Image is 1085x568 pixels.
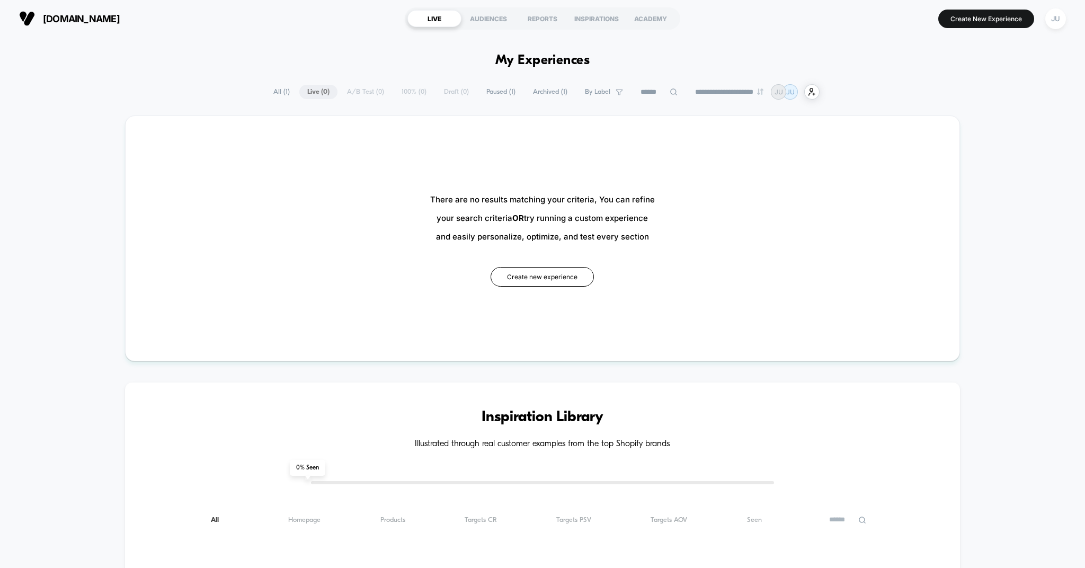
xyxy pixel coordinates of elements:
[491,267,594,287] button: Create new experience
[495,53,590,68] h1: My Experiences
[430,190,655,246] span: There are no results matching your criteria, You can refine your search criteria try running a cu...
[556,516,591,524] span: Targets PSV
[465,516,497,524] span: Targets CR
[380,516,405,524] span: Products
[624,10,678,27] div: ACADEMY
[290,460,325,476] span: 0 % Seen
[157,439,929,449] h4: Illustrated through real customer examples from the top Shopify brands
[1045,8,1066,29] div: JU
[16,10,123,27] button: [DOMAIN_NAME]
[211,516,229,524] span: All
[757,88,763,95] img: end
[775,88,783,96] p: JU
[585,88,610,96] span: By Label
[651,516,687,524] span: Targets AOV
[515,10,570,27] div: REPORTS
[1042,8,1069,30] button: JU
[157,409,929,426] h3: Inspiration Library
[19,11,35,26] img: Visually logo
[570,10,624,27] div: INSPIRATIONS
[786,88,795,96] p: JU
[512,213,524,223] b: OR
[43,13,120,24] span: [DOMAIN_NAME]
[938,10,1034,28] button: Create New Experience
[747,516,762,524] span: Seen
[265,85,298,99] span: All ( 1 )
[478,85,523,99] span: Paused ( 1 )
[525,85,575,99] span: Archived ( 1 )
[461,10,515,27] div: AUDIENCES
[288,516,321,524] span: Homepage
[407,10,461,27] div: LIVE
